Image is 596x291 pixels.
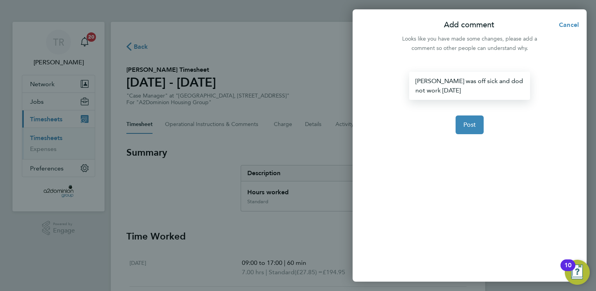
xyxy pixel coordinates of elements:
[546,17,587,33] button: Cancel
[564,265,571,275] div: 10
[463,121,476,129] span: Post
[398,34,541,53] div: Looks like you have made some changes, please add a comment so other people can understand why.
[557,21,579,28] span: Cancel
[444,20,494,30] p: Add comment
[409,72,530,100] div: [PERSON_NAME] was off sick and dod not work [DATE]
[456,115,484,134] button: Post
[565,260,590,285] button: Open Resource Center, 10 new notifications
